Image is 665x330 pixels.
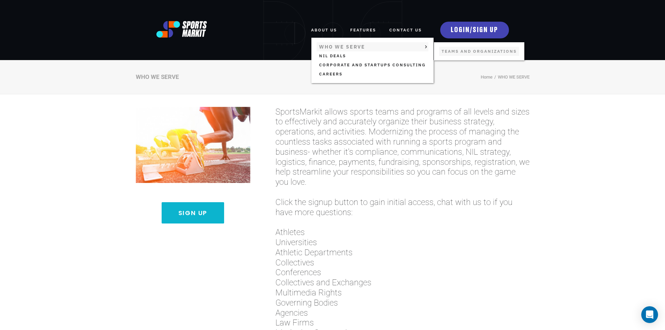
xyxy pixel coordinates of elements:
span: Governing Bodies [275,298,530,308]
span: Law Firms [275,318,530,328]
a: NIL Deals [317,51,428,60]
span: Click the signup button to gain initial access, chat with us to if you have more questions: [275,197,530,218]
li: WHO WE SERVE [493,73,530,81]
a: Corporate and Startups Consulting [317,60,428,69]
a: FEATURES [350,22,376,38]
img: logo [156,21,207,38]
a: TEAMS AND ORGANIZATIONS [439,47,519,56]
a: Careers [317,69,428,79]
span: Agencies [275,308,530,318]
div: Open Intercom Messenger [641,306,658,323]
span: Collectives [275,258,530,268]
span: Athletes [275,227,530,237]
span: Collectives and Exchanges [275,278,530,288]
span: Multimedia Rights [275,288,530,298]
a: Home [481,74,493,80]
span: SportsMarkit allows sports teams and programs of all levels and sizes to effectively and accurate... [275,107,530,187]
a: LOGIN/SIGN UP [440,22,509,38]
a: ABOUT US [311,22,337,38]
a: Sign Up [162,202,224,223]
a: WHO WE SERVE [317,42,428,51]
a: Contact Us [389,22,422,38]
div: WHO WE SERVE [136,73,179,81]
span: Athletic Departments [275,248,530,258]
span: Universities [275,237,530,248]
span: Conferences [275,267,530,278]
